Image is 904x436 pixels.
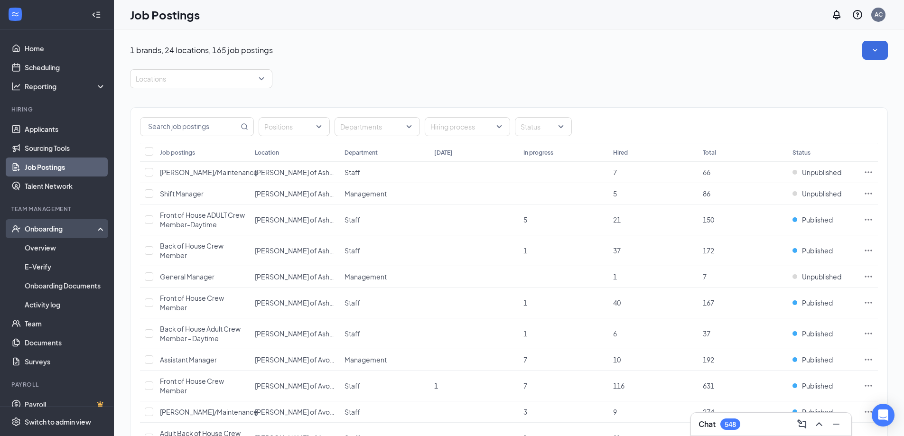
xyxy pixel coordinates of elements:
[25,58,106,77] a: Scheduling
[345,215,360,224] span: Staff
[11,380,104,389] div: Payroll
[523,215,527,224] span: 5
[25,176,106,195] a: Talent Network
[250,204,340,235] td: Culver's of Ashland - #538
[160,294,224,312] span: Front of House Crew Member
[794,417,810,432] button: ComposeMessage
[613,355,621,364] span: 10
[802,189,841,198] span: Unpublished
[523,298,527,307] span: 1
[864,355,873,364] svg: Ellipses
[10,9,20,19] svg: WorkstreamLogo
[813,418,825,430] svg: ChevronUp
[523,381,527,390] span: 7
[92,10,101,19] svg: Collapse
[703,168,710,176] span: 66
[25,395,106,414] a: PayrollCrown
[703,246,714,255] span: 172
[830,418,842,430] svg: Minimize
[429,143,519,162] th: [DATE]
[703,298,714,307] span: 167
[864,298,873,307] svg: Ellipses
[345,272,387,281] span: Management
[340,318,429,349] td: Staff
[130,45,273,56] p: 1 brands, 24 locations, 165 job postings
[802,381,833,390] span: Published
[703,381,714,390] span: 631
[613,408,617,416] span: 9
[250,318,340,349] td: Culver's of Ashland - #538
[250,349,340,371] td: Culver's of Avon - #667
[255,408,355,416] span: [PERSON_NAME] of Avon - #667
[160,148,195,157] div: Job postings
[340,162,429,183] td: Staff
[345,355,387,364] span: Management
[802,215,833,224] span: Published
[160,355,217,364] span: Assistant Manager
[11,82,21,91] svg: Analysis
[250,371,340,401] td: Culver's of Avon - #667
[160,189,204,198] span: Shift Manager
[864,215,873,224] svg: Ellipses
[788,143,859,162] th: Status
[255,246,364,255] span: [PERSON_NAME] of Ashland - #538
[255,298,364,307] span: [PERSON_NAME] of Ashland - #538
[25,295,106,314] a: Activity log
[613,381,624,390] span: 116
[345,148,378,157] div: Department
[802,298,833,307] span: Published
[864,329,873,338] svg: Ellipses
[864,407,873,417] svg: Ellipses
[25,333,106,352] a: Documents
[523,246,527,255] span: 1
[802,355,833,364] span: Published
[160,377,224,395] span: Front of House Crew Member
[345,381,360,390] span: Staff
[613,215,621,224] span: 21
[872,404,895,427] div: Open Intercom Messenger
[703,329,710,338] span: 37
[250,288,340,318] td: Culver's of Ashland - #538
[25,158,106,176] a: Job Postings
[160,241,224,260] span: Back of House Crew Member
[434,381,438,390] span: 1
[160,211,245,229] span: Front of House ADULT Crew Member-Daytime
[523,355,527,364] span: 7
[345,408,360,416] span: Staff
[345,329,360,338] span: Staff
[725,420,736,428] div: 548
[523,408,527,416] span: 3
[160,168,258,176] span: [PERSON_NAME]/Maintenance
[160,272,214,281] span: General Manager
[852,9,863,20] svg: QuestionInfo
[345,298,360,307] span: Staff
[255,355,355,364] span: [PERSON_NAME] of Avon - #667
[829,417,844,432] button: Minimize
[613,246,621,255] span: 37
[11,224,21,233] svg: UserCheck
[25,82,106,91] div: Reporting
[875,10,883,19] div: AC
[802,246,833,255] span: Published
[25,139,106,158] a: Sourcing Tools
[796,418,808,430] svg: ComposeMessage
[340,235,429,266] td: Staff
[241,123,248,130] svg: MagnifyingGlass
[25,39,106,58] a: Home
[703,189,710,198] span: 86
[25,314,106,333] a: Team
[802,407,833,417] span: Published
[160,325,241,343] span: Back of House Adult Crew Member - Daytime
[25,257,106,276] a: E-Verify
[519,143,608,162] th: In progress
[862,41,888,60] button: SmallChevronDown
[255,381,355,390] span: [PERSON_NAME] of Avon - #667
[613,272,617,281] span: 1
[608,143,698,162] th: Hired
[699,419,716,429] h3: Chat
[345,189,387,198] span: Management
[160,408,258,416] span: [PERSON_NAME]/Maintenance
[613,168,617,176] span: 7
[130,7,200,23] h1: Job Postings
[864,167,873,177] svg: Ellipses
